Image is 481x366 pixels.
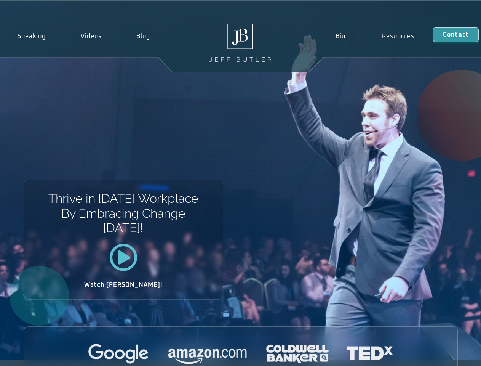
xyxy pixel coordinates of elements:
a: Bio [317,27,364,45]
h1: Thrive in [DATE] Workplace By Embracing Change [DATE]! [48,191,199,235]
a: Contact [433,27,479,42]
nav: Menu [317,27,433,45]
a: Videos [63,27,119,45]
span: Contact [443,32,469,38]
a: Resources [364,27,433,45]
a: Blog [119,27,168,45]
h2: Watch [PERSON_NAME]! [51,282,196,288]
